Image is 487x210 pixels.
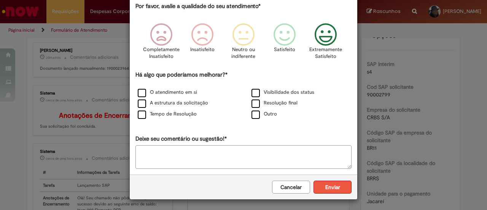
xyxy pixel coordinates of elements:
[142,18,180,70] div: Completamente Insatisfeito
[309,46,342,60] p: Extremamente Satisfeito
[135,135,227,143] label: Deixe seu comentário ou sugestão!*
[251,89,314,96] label: Visibilidade dos status
[274,46,295,53] p: Satisfeito
[138,111,197,118] label: Tempo de Resolução
[138,99,208,107] label: A estrutura da solicitação
[265,18,304,70] div: Satisfeito
[190,46,215,53] p: Insatisfeito
[183,18,222,70] div: Insatisfeito
[143,46,180,60] p: Completamente Insatisfeito
[224,18,263,70] div: Neutro ou indiferente
[272,181,310,194] button: Cancelar
[230,46,257,60] p: Neutro ou indiferente
[138,89,197,96] label: O atendimento em si
[314,181,352,194] button: Enviar
[135,2,261,10] label: Por favor, avalie a qualidade do seu atendimento*
[251,99,298,107] label: Resolução final
[135,71,352,120] div: Há algo que poderíamos melhorar?*
[306,18,345,70] div: Extremamente Satisfeito
[251,111,277,118] label: Outro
